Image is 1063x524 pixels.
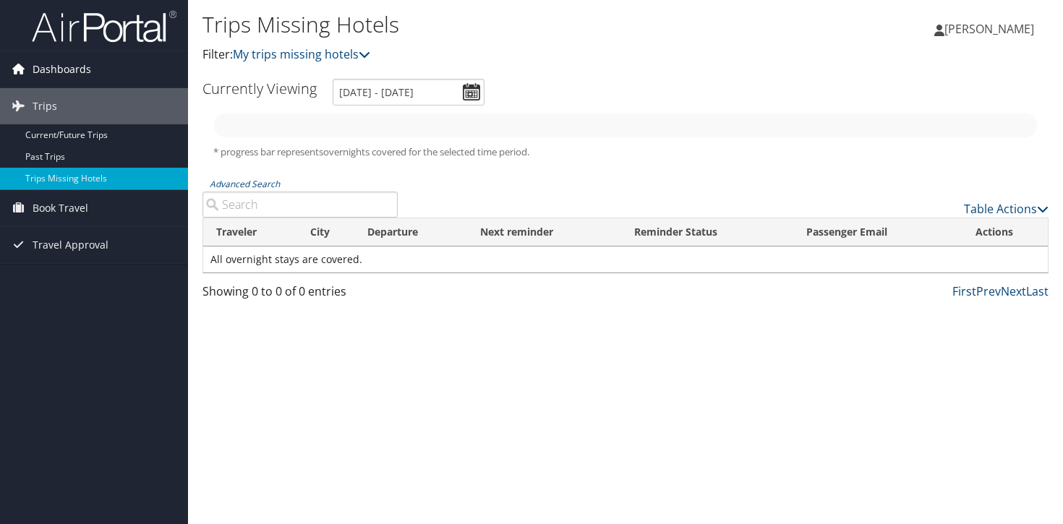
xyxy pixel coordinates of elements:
th: Departure: activate to sort column descending [354,218,467,246]
th: Reminder Status [621,218,793,246]
input: Advanced Search [202,192,398,218]
a: My trips missing hotels [233,46,370,62]
span: Travel Approval [33,227,108,263]
a: Prev [976,283,1001,299]
input: [DATE] - [DATE] [333,79,484,106]
a: First [952,283,976,299]
a: Next [1001,283,1026,299]
h3: Currently Viewing [202,79,317,98]
th: Traveler: activate to sort column ascending [203,218,297,246]
th: Actions [962,218,1048,246]
img: airportal-logo.png [32,9,176,43]
a: Advanced Search [210,178,280,190]
th: City: activate to sort column ascending [297,218,354,246]
h1: Trips Missing Hotels [202,9,767,40]
span: Trips [33,88,57,124]
a: Table Actions [964,201,1049,217]
a: Last [1026,283,1049,299]
span: Book Travel [33,190,88,226]
a: [PERSON_NAME] [934,7,1049,51]
td: All overnight stays are covered. [203,246,1048,272]
p: Filter: [202,46,767,64]
h5: * progress bar represents overnights covered for the selected time period. [213,145,1038,159]
th: Next reminder [467,218,621,246]
div: Showing 0 to 0 of 0 entries [202,283,398,307]
span: [PERSON_NAME] [944,21,1034,37]
th: Passenger Email: activate to sort column ascending [793,218,962,246]
span: Dashboards [33,51,91,87]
